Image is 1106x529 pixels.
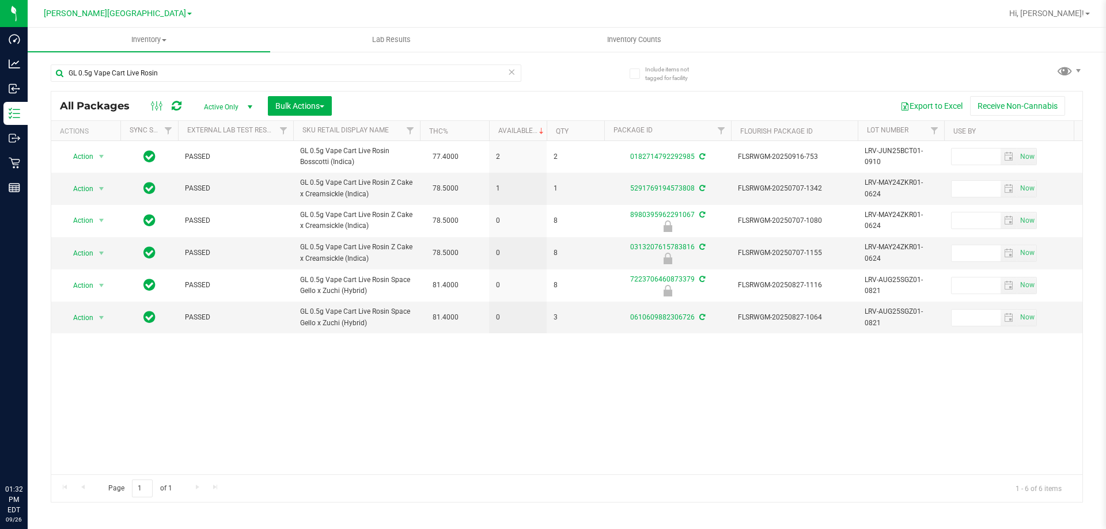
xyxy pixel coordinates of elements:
[698,184,705,192] span: Sync from Compliance System
[132,479,153,497] input: 1
[143,149,156,165] span: In Sync
[1001,212,1017,229] span: select
[9,157,20,169] inline-svg: Retail
[427,212,464,229] span: 78.5000
[1001,277,1017,294] span: select
[630,243,695,251] a: 0313207615783816
[63,181,94,197] span: Action
[34,435,48,449] iframe: Resource center unread badge
[63,277,94,294] span: Action
[9,83,20,94] inline-svg: Inbound
[1001,181,1017,197] span: select
[496,215,540,226] span: 0
[94,212,109,229] span: select
[28,35,270,45] span: Inventory
[427,309,464,326] span: 81.4000
[60,100,141,112] span: All Packages
[130,126,174,134] a: Sync Status
[300,210,413,231] span: GL 0.5g Vape Cart Live Rosin Z Cake x Creamsickle (Indica)
[496,280,540,291] span: 0
[94,277,109,294] span: select
[738,183,851,194] span: FLSRWGM-20250707-1342
[925,121,944,140] a: Filter
[865,275,937,296] span: LRV-AUG25SGZ01-0821
[865,146,937,168] span: LRV-JUN25BCT01-0910
[630,211,695,219] a: 8980395962291067
[554,312,597,323] span: 3
[1001,310,1017,326] span: select
[498,127,546,135] a: Available
[429,127,448,135] a: THC%
[94,181,109,197] span: select
[496,312,540,323] span: 0
[185,151,286,162] span: PASSED
[865,177,937,199] span: LRV-MAY24ZKR01-0624
[28,28,270,52] a: Inventory
[300,146,413,168] span: GL 0.5g Vape Cart Live Rosin Bosscotti (Indica)
[970,96,1065,116] button: Receive Non-Cannabis
[507,64,516,79] span: Clear
[554,215,597,226] span: 8
[496,183,540,194] span: 1
[159,121,178,140] a: Filter
[9,58,20,70] inline-svg: Analytics
[1001,245,1017,261] span: select
[63,310,94,326] span: Action
[60,127,116,135] div: Actions
[738,280,851,291] span: FLSRWGM-20250827-1116
[94,149,109,165] span: select
[185,312,286,323] span: PASSED
[630,153,695,161] a: 0182714792292985
[698,211,705,219] span: Sync from Compliance System
[185,215,286,226] span: PASSED
[1017,277,1036,294] span: select
[738,312,851,323] span: FLSRWGM-20250827-1064
[1017,245,1037,261] span: Set Current date
[9,33,20,45] inline-svg: Dashboard
[9,132,20,144] inline-svg: Outbound
[185,183,286,194] span: PASSED
[268,96,332,116] button: Bulk Actions
[401,121,420,140] a: Filter
[300,306,413,328] span: GL 0.5g Vape Cart Live Rosin Space Gello x Zuchi (Hybrid)
[1017,245,1036,261] span: select
[513,28,755,52] a: Inventory Counts
[496,151,540,162] span: 2
[645,65,703,82] span: Include items not tagged for facility
[496,248,540,258] span: 0
[427,245,464,261] span: 78.5000
[698,313,705,321] span: Sync from Compliance System
[1017,180,1037,197] span: Set Current date
[300,177,413,199] span: GL 0.5g Vape Cart Live Rosin Z Cake x Creamsickle (Indica)
[740,127,813,135] a: Flourish Package ID
[603,253,733,264] div: Newly Received
[143,212,156,229] span: In Sync
[1017,149,1037,165] span: Set Current date
[5,515,22,524] p: 09/26
[143,309,156,325] span: In Sync
[603,285,733,296] div: Newly Received
[738,248,851,258] span: FLSRWGM-20250707-1155
[630,184,695,192] a: 5291769194573808
[953,127,976,135] a: Use By
[357,35,426,45] span: Lab Results
[63,149,94,165] span: Action
[865,210,937,231] span: LRV-MAY24ZKR01-0624
[1017,309,1037,326] span: Set Current date
[12,437,46,471] iframe: Resource center
[99,479,181,497] span: Page of 1
[592,35,677,45] span: Inventory Counts
[893,96,970,116] button: Export to Excel
[1006,479,1071,497] span: 1 - 6 of 6 items
[275,101,324,111] span: Bulk Actions
[185,280,286,291] span: PASSED
[143,245,156,261] span: In Sync
[554,280,597,291] span: 8
[712,121,731,140] a: Filter
[554,248,597,258] span: 8
[9,182,20,193] inline-svg: Reports
[143,277,156,293] span: In Sync
[738,215,851,226] span: FLSRWGM-20250707-1080
[1017,181,1036,197] span: select
[143,180,156,196] span: In Sync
